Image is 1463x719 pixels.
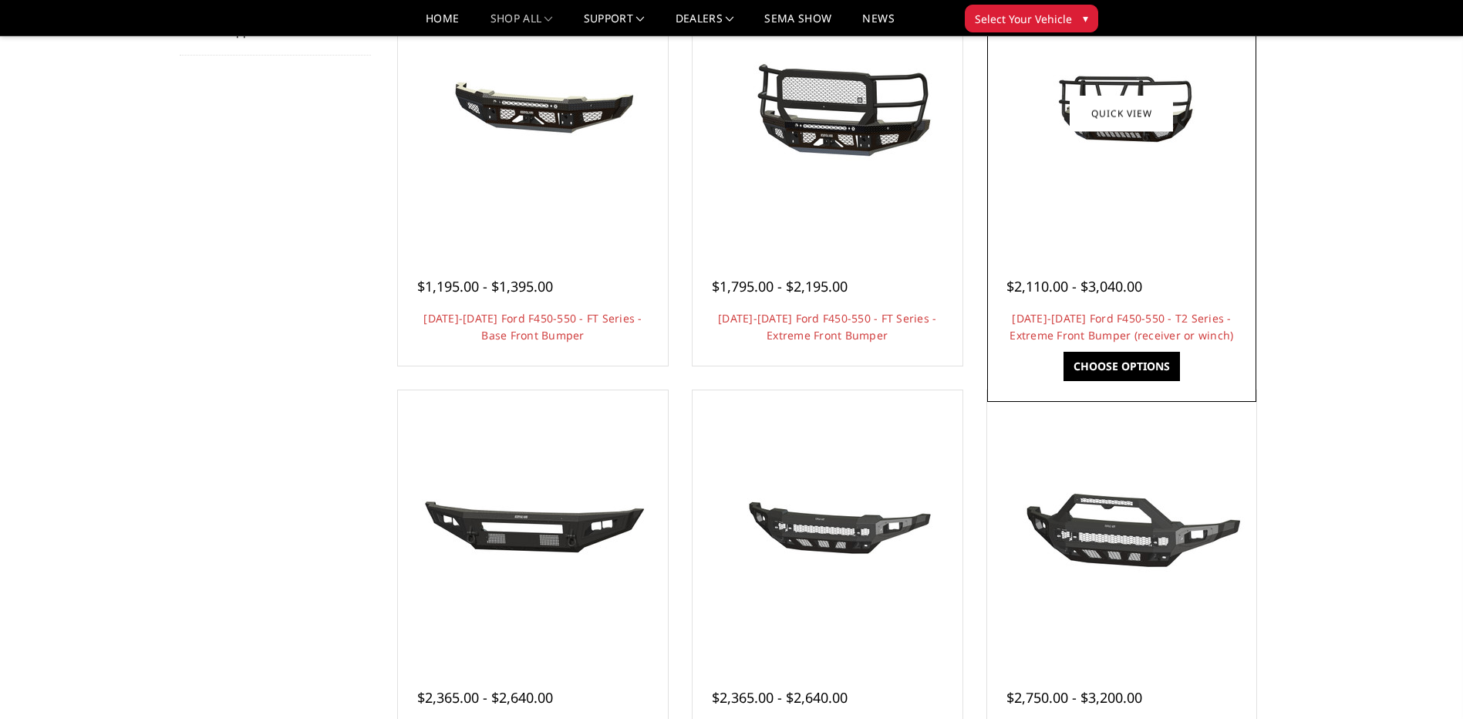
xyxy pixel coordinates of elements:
[998,44,1245,182] img: 2023-2025 Ford F450-550 - T2 Series - Extreme Front Bumper (receiver or winch)
[1006,277,1142,295] span: $2,110.00 - $3,040.00
[1006,688,1142,707] span: $2,750.00 - $3,200.00
[1010,311,1233,343] a: [DATE]-[DATE] Ford F450-550 - T2 Series - Extreme Front Bumper (receiver or winch)
[417,277,553,295] span: $1,195.00 - $1,395.00
[584,13,645,35] a: Support
[712,688,848,707] span: $2,365.00 - $2,640.00
[417,688,553,707] span: $2,365.00 - $2,640.00
[1064,352,1180,381] a: Choose Options
[1070,95,1173,131] a: Quick view
[410,468,656,582] img: 2023-2025 Ford F450-550 - A2L Series - Base Front Bumper
[712,277,848,295] span: $1,795.00 - $2,195.00
[1386,645,1463,719] iframe: Chat Widget
[696,394,959,657] a: 2023-2025 Ford F450-550 - Freedom Series - Base Front Bumper (non-winch) 2023-2025 Ford F450-550 ...
[975,11,1072,27] span: Select Your Vehicle
[1083,10,1088,26] span: ▾
[718,311,936,343] a: [DATE]-[DATE] Ford F450-550 - FT Series - Extreme Front Bumper
[402,394,664,657] a: 2023-2025 Ford F450-550 - A2L Series - Base Front Bumper
[991,394,1253,657] a: 2023-2025 Ford F450-550 - Freedom Series - Sport Front Bumper (non-winch) Multiple lighting options
[490,13,553,35] a: shop all
[764,13,831,35] a: SEMA Show
[676,13,734,35] a: Dealers
[426,13,459,35] a: Home
[410,56,656,171] img: 2023-2025 Ford F450-550 - FT Series - Base Front Bumper
[965,5,1098,32] button: Select Your Vehicle
[998,468,1245,583] img: 2023-2025 Ford F450-550 - Freedom Series - Sport Front Bumper (non-winch)
[862,13,894,35] a: News
[423,311,642,343] a: [DATE]-[DATE] Ford F450-550 - FT Series - Base Front Bumper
